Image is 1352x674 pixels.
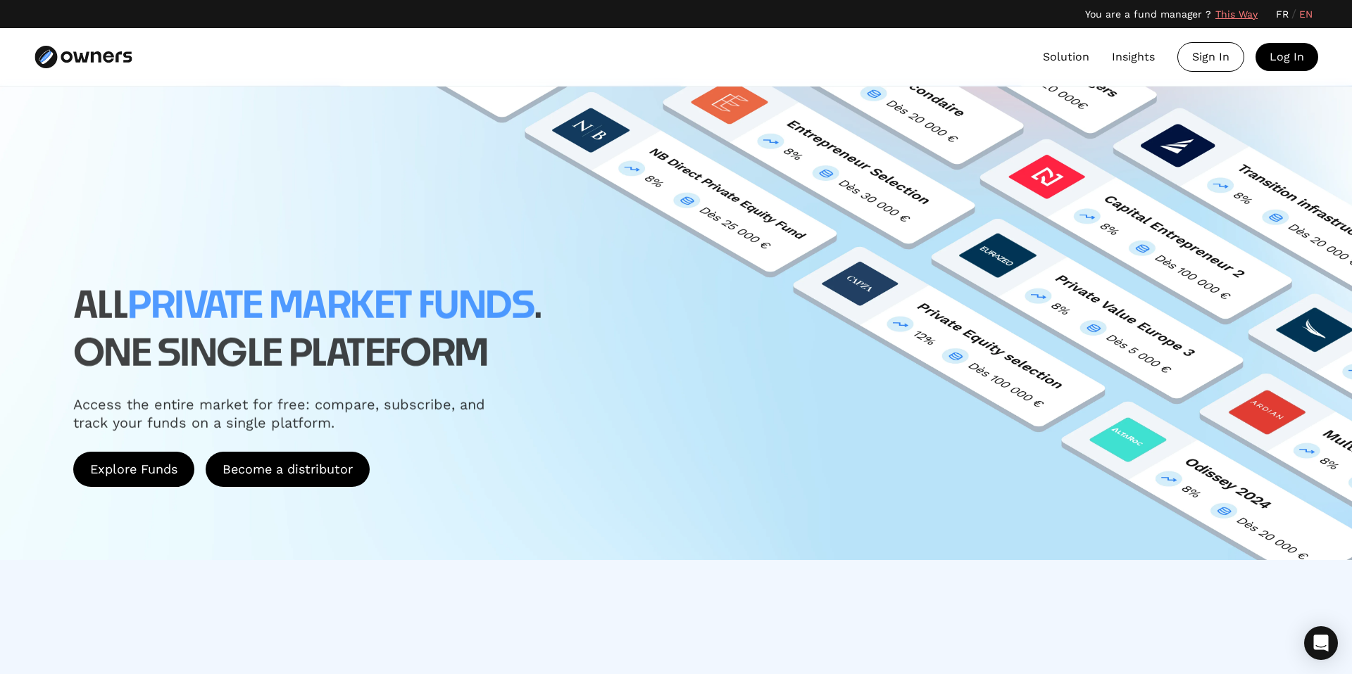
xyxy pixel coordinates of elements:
a: Insights [1112,49,1155,65]
a: Explore Funds [73,452,194,487]
div: Sign In [1178,43,1244,71]
a: This Way [1215,7,1258,22]
h1: ALL . One single plateform [73,284,552,379]
a: Log In [1256,43,1318,71]
a: Sign In [1177,42,1244,72]
span: PRIVATE market FUNDS [127,288,534,325]
div: Open Intercom Messenger [1304,626,1338,660]
a: EN [1299,7,1313,22]
a: Become a distributor [206,452,370,487]
div: / [1291,6,1296,23]
div: You are a fund manager ? [1085,7,1211,22]
div: Access the entire market for free: compare, subscribe, and track your funds on a single platform. [73,395,496,432]
a: FR [1276,7,1289,22]
a: Solution [1043,49,1089,65]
